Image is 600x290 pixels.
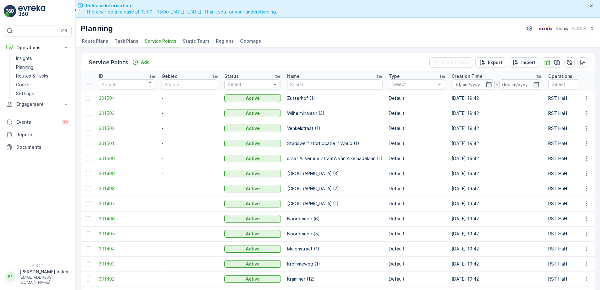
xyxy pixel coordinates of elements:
div: Toggle Row Selected [86,126,91,131]
div: Toggle Row Selected [86,261,91,266]
div: Toggle Row Selected [86,96,91,101]
td: [DATE] 19:42 [448,181,545,196]
td: [DATE] 19:42 [448,121,545,136]
button: Active [224,125,281,132]
button: Import [509,57,539,67]
a: 301499 [99,170,155,177]
p: Events [16,119,58,125]
p: [EMAIL_ADDRESS][DOMAIN_NAME] [19,275,69,285]
button: Active [224,275,281,283]
p: Active [246,140,260,147]
p: Export [488,59,502,66]
p: - [162,95,218,101]
span: 301502 [99,125,155,132]
p: Noordeinde (6) [287,216,383,222]
p: Active [246,246,260,252]
span: 301496 [99,216,155,222]
input: dd/mm/yyyy [452,79,495,89]
span: Release Information [86,3,277,9]
p: Noordeinde (5) [287,231,383,237]
td: [DATE] 19:42 [448,151,545,166]
a: 301500 [99,155,155,162]
button: Active [224,140,281,147]
p: - [162,140,218,147]
p: Default [389,125,445,132]
p: - [162,231,218,237]
span: Task Plans [115,38,138,44]
button: Active [224,200,281,207]
button: Clear Filters [429,57,473,67]
p: Select [228,81,271,88]
span: Geomaps [240,38,261,44]
p: Import [521,59,536,66]
p: Name [287,73,300,79]
img: Reinis-Logo-Vrijstaand_Tekengebied-1-copy2_aBO4n7j.png [538,25,553,32]
p: [GEOGRAPHIC_DATA] (2) [287,185,383,192]
p: Settings [16,90,34,97]
div: Toggle Row Selected [86,111,91,116]
a: Cockpit [13,80,72,89]
td: [DATE] 19:42 [448,241,545,256]
a: 301503 [99,110,155,116]
button: Active [224,245,281,253]
button: Active [224,230,281,238]
p: staat A. VerhuellstraatÂ van Alkemadelaan (1) [287,155,383,162]
p: Type [389,73,400,79]
td: [DATE] 19:42 [448,226,545,241]
div: Toggle Row Selected [86,231,91,236]
p: Active [246,125,260,132]
p: 99 [63,120,68,125]
div: Toggle Row Selected [86,216,91,221]
p: Routes & Tasks [16,73,48,79]
p: Active [246,231,260,237]
button: Active [224,94,281,102]
p: Creation Time [452,73,483,79]
button: Engagement [4,98,72,110]
p: Active [246,185,260,192]
div: Toggle Row Selected [86,201,91,206]
a: 301493 [99,261,155,267]
p: Planning [16,64,34,70]
button: Active [224,185,281,192]
td: [DATE] 19:42 [448,211,545,226]
p: Operations [16,45,59,51]
button: EE[PERSON_NAME].bijker[EMAIL_ADDRESS][DOMAIN_NAME] [4,269,72,285]
p: Cockpit [16,82,32,88]
p: Default [389,261,445,267]
button: Active [224,170,281,177]
p: Clear Filters [442,59,469,66]
p: Active [246,276,260,282]
div: Toggle Row Selected [86,186,91,191]
a: Routes & Tasks [13,72,72,80]
p: Default [389,110,445,116]
p: - [162,216,218,222]
a: 301498 [99,185,155,192]
p: Active [246,216,260,222]
div: EE [5,272,15,282]
p: Default [389,170,445,177]
p: Default [389,95,445,101]
p: Molenstraat (1) [287,246,383,252]
p: Default [389,276,445,282]
a: 301501 [99,140,155,147]
p: [GEOGRAPHIC_DATA] (3) [287,170,383,177]
a: Documents [4,141,72,153]
p: - [162,276,218,282]
td: [DATE] 19:42 [448,91,545,106]
p: - [162,170,218,177]
td: [DATE] 19:42 [448,196,545,211]
a: 301494 [99,246,155,252]
span: 301495 [99,231,155,237]
td: [DATE] 19:42 [448,106,545,121]
a: 301492 [99,276,155,282]
td: [DATE] 19:42 [448,136,545,151]
a: 301497 [99,201,155,207]
button: Active [224,260,281,268]
a: Reports [4,128,72,141]
span: Regions [216,38,234,44]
